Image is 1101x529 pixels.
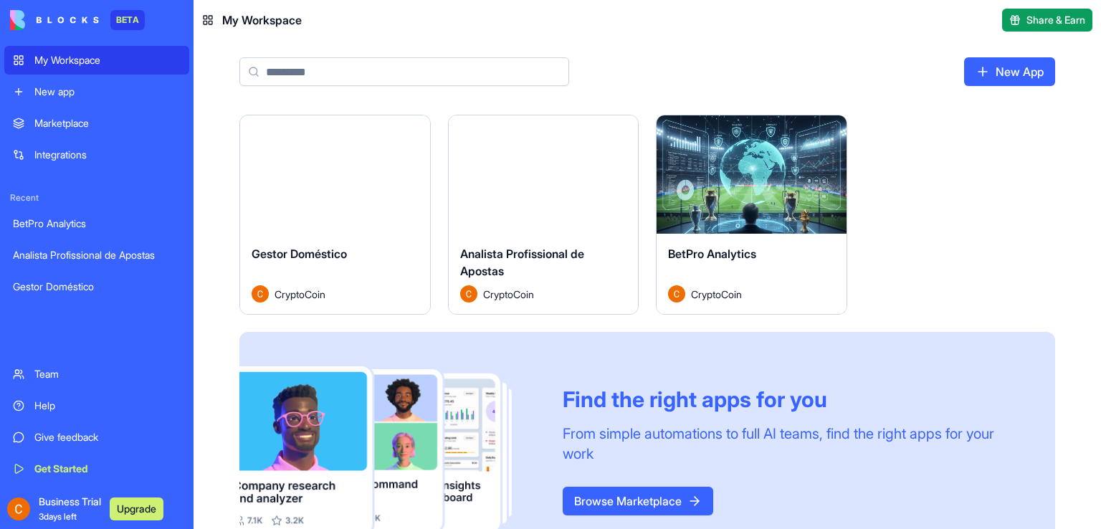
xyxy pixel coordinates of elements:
div: BetPro Analytics [13,216,181,231]
span: CryptoCoin [275,287,325,302]
div: My Workspace [34,53,181,67]
a: Give feedback [4,423,189,452]
span: Analista Profissional de Apostas [460,247,584,278]
span: Share & Earn [1026,13,1085,27]
div: Find the right apps for you [563,386,1021,412]
a: BetPro Analytics [4,209,189,238]
a: BetPro AnalyticsAvatarCryptoCoin [656,115,847,315]
span: My Workspace [222,11,302,29]
span: Recent [4,192,189,204]
span: CryptoCoin [483,287,534,302]
a: Analista Profissional de Apostas [4,241,189,270]
div: Help [34,399,181,413]
div: From simple automations to full AI teams, find the right apps for your work [563,424,1021,464]
img: Avatar [252,285,269,302]
a: Integrations [4,140,189,169]
a: Gestor DomésticoAvatarCryptoCoin [239,115,431,315]
div: Analista Profissional de Apostas [13,248,181,262]
div: Get Started [34,462,181,476]
div: BETA [110,10,145,30]
span: Gestor Doméstico [252,247,347,261]
img: Avatar [460,285,477,302]
img: Avatar [668,285,685,302]
a: My Workspace [4,46,189,75]
div: Marketplace [34,116,181,130]
img: ACg8ocIrZ_2r3JCGjIObMHUp5pq2o1gBKnv_Z4VWv1zqUWb6T60c5A=s96-c [7,497,30,520]
span: Business Trial [39,495,101,523]
a: Get Started [4,454,189,483]
a: Marketplace [4,109,189,138]
img: logo [10,10,99,30]
a: BETA [10,10,145,30]
a: New App [964,57,1055,86]
div: Give feedback [34,430,181,444]
div: Team [34,367,181,381]
div: Gestor Doméstico [13,280,181,294]
div: Integrations [34,148,181,162]
div: New app [34,85,181,99]
span: BetPro Analytics [668,247,756,261]
span: 3 days left [39,511,77,522]
a: Browse Marketplace [563,487,713,515]
button: Share & Earn [1002,9,1092,32]
a: Gestor Doméstico [4,272,189,301]
a: New app [4,77,189,106]
span: CryptoCoin [691,287,742,302]
a: Analista Profissional de ApostasAvatarCryptoCoin [448,115,639,315]
button: Upgrade [110,497,163,520]
a: Help [4,391,189,420]
a: Team [4,360,189,389]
